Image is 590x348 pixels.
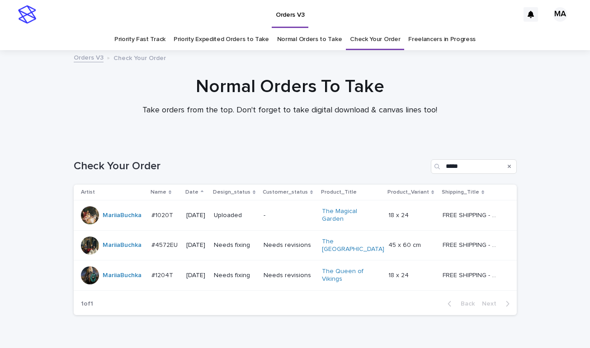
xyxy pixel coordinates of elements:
[443,210,501,219] p: FREE SHIPPING - preview in 1-2 business days, after your approval delivery will take 5-10 b.d.
[350,29,400,50] a: Check Your Order
[151,270,175,279] p: #1204T
[81,187,95,197] p: Artist
[387,187,429,197] p: Product_Variant
[113,52,166,62] p: Check Your Order
[322,238,384,253] a: The [GEOGRAPHIC_DATA]
[264,241,314,249] p: Needs revisions
[264,212,314,219] p: -
[74,52,104,62] a: Orders V3
[109,106,471,116] p: Take orders from the top. Don't forget to take digital download & canvas lines too!
[388,240,423,249] p: 45 x 60 cm
[321,187,357,197] p: Product_Title
[74,230,517,260] tr: MariiaBuchka #4572EU#4572EU [DATE]Needs fixingNeeds revisionsThe [GEOGRAPHIC_DATA] 45 x 60 cm45 x...
[68,76,511,97] h1: Normal Orders To Take
[388,270,411,279] p: 18 x 24
[431,159,517,174] input: Search
[186,272,206,279] p: [DATE]
[213,187,250,197] p: Design_status
[214,212,257,219] p: Uploaded
[151,187,166,197] p: Name
[174,29,269,50] a: Priority Expedited Orders to Take
[74,200,517,231] tr: MariiaBuchka #1020T#1020T [DATE]Uploaded-The Magical Garden 18 x 2418 x 24 FREE SHIPPING - previe...
[74,260,517,291] tr: MariiaBuchka #1204T#1204T [DATE]Needs fixingNeeds revisionsThe Queen of Vikings 18 x 2418 x 24 FR...
[74,160,427,173] h1: Check Your Order
[440,300,478,308] button: Back
[442,187,479,197] p: Shipping_Title
[103,212,142,219] a: MariiaBuchka
[443,270,501,279] p: FREE SHIPPING - preview in 1-2 business days, after your approval delivery will take 5-10 b.d.
[214,241,257,249] p: Needs fixing
[388,210,411,219] p: 18 x 24
[186,212,206,219] p: [DATE]
[114,29,165,50] a: Priority Fast Track
[151,240,179,249] p: #4572EU
[151,210,175,219] p: #1020T
[322,208,378,223] a: The Magical Garden
[263,187,308,197] p: Customer_status
[264,272,314,279] p: Needs revisions
[185,187,198,197] p: Date
[214,272,257,279] p: Needs fixing
[455,301,475,307] span: Back
[478,300,517,308] button: Next
[18,5,36,23] img: stacker-logo-s-only.png
[408,29,476,50] a: Freelancers in Progress
[482,301,502,307] span: Next
[443,240,501,249] p: FREE SHIPPING - preview in 1-2 business days, after your approval delivery will take 5-10 busines...
[186,241,206,249] p: [DATE]
[277,29,342,50] a: Normal Orders to Take
[74,293,100,315] p: 1 of 1
[322,268,378,283] a: The Queen of Vikings
[103,241,142,249] a: MariiaBuchka
[103,272,142,279] a: MariiaBuchka
[553,7,567,22] div: MA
